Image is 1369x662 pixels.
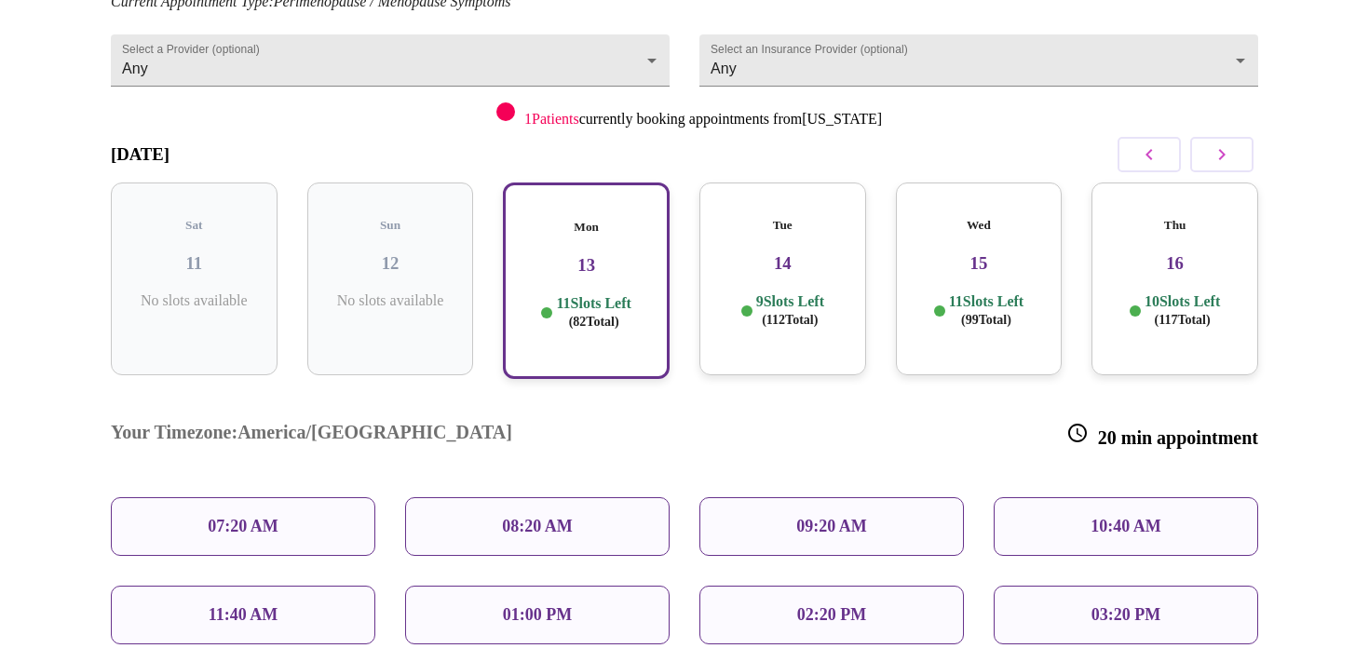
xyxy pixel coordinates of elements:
[569,315,619,329] span: ( 82 Total)
[1106,253,1243,274] h3: 16
[503,605,572,625] p: 01:00 PM
[1066,422,1258,449] h3: 20 min appointment
[1155,313,1211,327] span: ( 117 Total)
[126,218,263,233] h5: Sat
[714,218,851,233] h5: Tue
[322,218,459,233] h5: Sun
[1145,292,1220,329] p: 10 Slots Left
[556,294,630,331] p: 11 Slots Left
[762,313,818,327] span: ( 112 Total)
[1106,218,1243,233] h5: Thu
[524,111,579,127] span: 1 Patients
[111,422,512,449] h3: Your Timezone: America/[GEOGRAPHIC_DATA]
[796,517,867,536] p: 09:20 AM
[699,34,1258,87] div: Any
[111,144,169,165] h3: [DATE]
[322,292,459,309] p: No slots available
[208,517,278,536] p: 07:20 AM
[111,34,670,87] div: Any
[949,292,1023,329] p: 11 Slots Left
[520,255,653,276] h3: 13
[1091,517,1161,536] p: 10:40 AM
[756,292,824,329] p: 9 Slots Left
[524,111,882,128] p: currently booking appointments from [US_STATE]
[911,218,1048,233] h5: Wed
[961,313,1011,327] span: ( 99 Total)
[1091,605,1160,625] p: 03:20 PM
[911,253,1048,274] h3: 15
[797,605,866,625] p: 02:20 PM
[126,253,263,274] h3: 11
[714,253,851,274] h3: 14
[520,220,653,235] h5: Mon
[126,292,263,309] p: No slots available
[502,517,573,536] p: 08:20 AM
[322,253,459,274] h3: 12
[209,605,278,625] p: 11:40 AM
